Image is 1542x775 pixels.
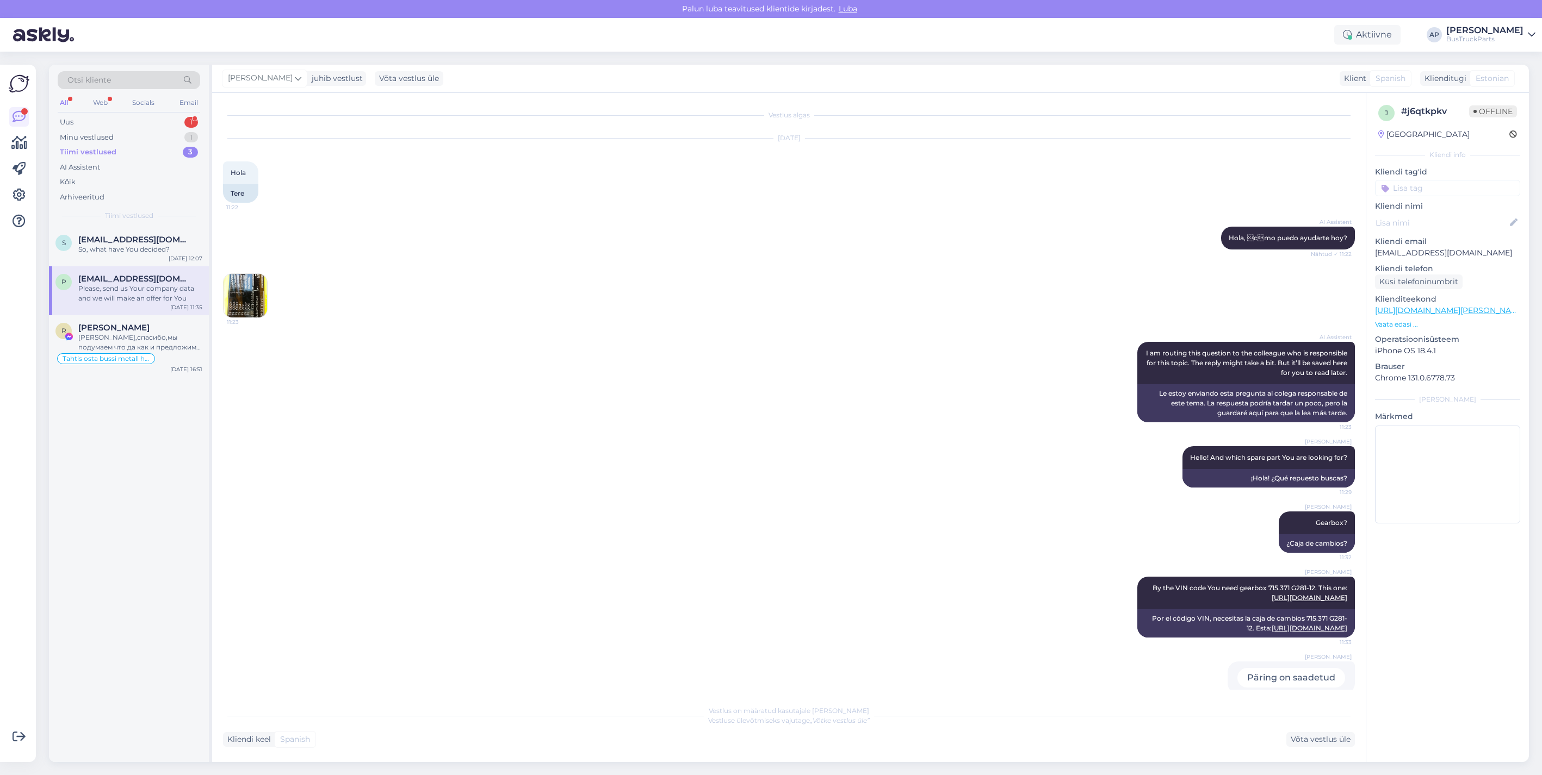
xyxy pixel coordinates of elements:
span: Offline [1469,105,1517,117]
span: 11:23 [1311,423,1352,431]
span: Nähtud ✓ 11:22 [1311,250,1352,258]
div: Please, send us Your company data and we will make an offer for You [78,284,202,303]
div: juhib vestlust [307,73,363,84]
span: Roman Skatskov [78,323,150,333]
div: ¡Hola! ¿Qué repuesto buscas? [1182,469,1355,487]
span: Otsi kliente [67,74,111,86]
div: AP [1427,27,1442,42]
p: Kliendi tag'id [1375,166,1520,178]
a: [PERSON_NAME]BusTruckParts [1446,26,1535,43]
div: Tere [223,184,258,203]
span: [PERSON_NAME] [228,72,293,84]
a: [URL][DOMAIN_NAME] [1272,624,1347,632]
div: [GEOGRAPHIC_DATA] [1378,129,1470,140]
div: [DATE] 11:35 [170,303,202,311]
img: Attachment [224,274,267,317]
div: AI Assistent [60,162,100,173]
div: Arhiveeritud [60,192,104,203]
div: All [58,96,70,110]
a: [URL][DOMAIN_NAME] [1272,593,1347,602]
span: Estonian [1476,73,1509,84]
span: Spanish [1376,73,1405,84]
span: I am routing this question to the colleague who is responsible for this topic. The reply might ta... [1146,349,1349,377]
p: Brauser [1375,361,1520,372]
p: Operatsioonisüsteem [1375,334,1520,345]
div: [DATE] 12:07 [169,254,202,262]
div: Email [177,96,200,110]
span: Tiimi vestlused [105,211,153,221]
div: [PERSON_NAME],спасибо,мы подумаем что да как и предложим цену [78,333,202,352]
p: Märkmed [1375,411,1520,422]
span: Vestluse ülevõtmiseks vajutage [708,716,870,724]
span: By the VIN code You need gearbox 715.371 G281-12. This one: [1153,584,1347,602]
span: Tahtis osta bussi metall hinnaga [63,355,150,362]
span: 11:22 [226,203,267,211]
span: 11:29 [1311,488,1352,496]
span: Spanish [280,734,310,745]
span: Hola, cmo puedo ayudarte hoy? [1229,234,1347,242]
span: 11:32 [1311,553,1352,561]
div: [PERSON_NAME] [1375,395,1520,404]
div: Päring on saadetud [1237,668,1345,687]
a: [URL][DOMAIN_NAME][PERSON_NAME] [1375,305,1525,315]
div: Võta vestlus üle [1286,732,1355,747]
span: [PERSON_NAME] [1305,568,1352,576]
span: Luba [835,4,860,14]
p: Chrome 131.0.6778.73 [1375,372,1520,384]
div: Aktiivne [1334,25,1401,45]
span: [PERSON_NAME] [1305,437,1352,446]
div: Kliendi info [1375,150,1520,160]
div: Web [91,96,110,110]
span: 11:33 [1311,638,1352,646]
div: [PERSON_NAME] [1446,26,1524,35]
p: Vaata edasi ... [1375,320,1520,329]
div: Tiimi vestlused [60,147,116,158]
span: AI Assistent [1311,333,1352,341]
div: ¿Caja de cambios? [1279,534,1355,553]
img: Askly Logo [9,73,29,94]
span: AI Assistent [1311,218,1352,226]
p: Kliendi telefon [1375,263,1520,274]
p: Klienditeekond [1375,293,1520,305]
p: Kliendi nimi [1375,201,1520,212]
span: [PERSON_NAME] [1305,503,1352,511]
span: Hello! And which spare part You are looking for? [1190,453,1347,461]
span: Vestlus on määratud kasutajale [PERSON_NAME] [709,707,869,715]
span: P [61,278,66,286]
i: „Võtke vestlus üle” [810,716,870,724]
span: Hola [231,168,246,177]
p: [EMAIL_ADDRESS][DOMAIN_NAME] [1375,247,1520,259]
span: R [61,327,66,335]
div: # j6qtkpkv [1401,105,1469,118]
div: Kõik [60,177,76,187]
div: Le estoy enviando esta pregunta al colega responsable de este tema. La respuesta podría tardar un... [1137,384,1355,422]
div: 3 [183,147,198,158]
span: j [1385,109,1388,117]
div: Küsi telefoninumbrit [1375,274,1463,289]
div: Uus [60,117,73,128]
span: 11:23 [227,318,268,326]
div: 1 [184,117,198,128]
div: [DATE] [223,133,1355,143]
div: [DATE] 16:51 [170,365,202,373]
div: Vestlus algas [223,110,1355,120]
div: BusTruckParts [1446,35,1524,43]
span: Pablogilo_90@hotmail.com [78,274,191,284]
p: Kliendi email [1375,236,1520,247]
div: Por el código VIN, necesitas la caja de cambios 715.371 G281-12. Esta: [1137,609,1355,637]
div: Socials [130,96,157,110]
div: 1 [184,132,198,143]
span: s [62,239,66,247]
span: [PERSON_NAME] [1305,653,1352,661]
div: Minu vestlused [60,132,114,143]
div: Klient [1340,73,1366,84]
div: Võta vestlus üle [375,71,443,86]
input: Lisa nimi [1376,217,1508,229]
input: Lisa tag [1375,180,1520,196]
span: szymonrafa134@gmail.com [78,235,191,245]
div: Kliendi keel [223,734,271,745]
div: So, what have You decided? [78,245,202,254]
div: Klienditugi [1420,73,1466,84]
p: iPhone OS 18.4.1 [1375,345,1520,357]
span: Gearbox? [1316,518,1347,527]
